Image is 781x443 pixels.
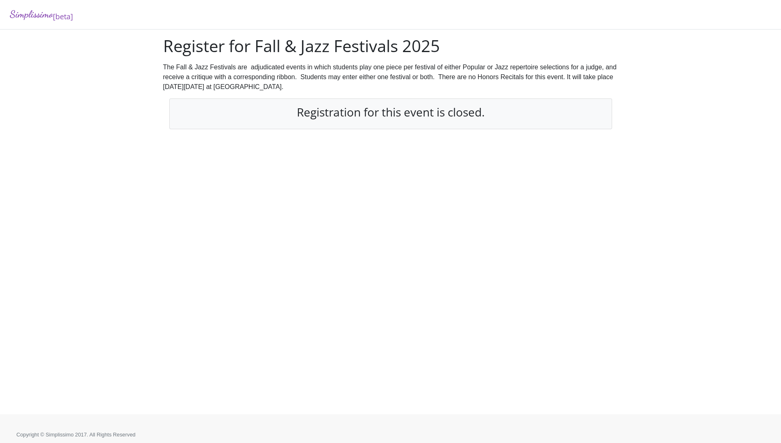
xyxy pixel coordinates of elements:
h3: Registration for this event is closed. [176,105,605,119]
a: Simplissimo[beta] [10,7,73,23]
sub: [beta] [53,11,73,21]
p: Copyright © Simplissimo 2017. All Rights Reserved [16,431,765,438]
div: The Fall & Jazz Festivals are adjudicated events in which students play one piece per festival of... [163,62,618,92]
h1: Register for Fall & Jazz Festivals 2025 [163,36,618,56]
